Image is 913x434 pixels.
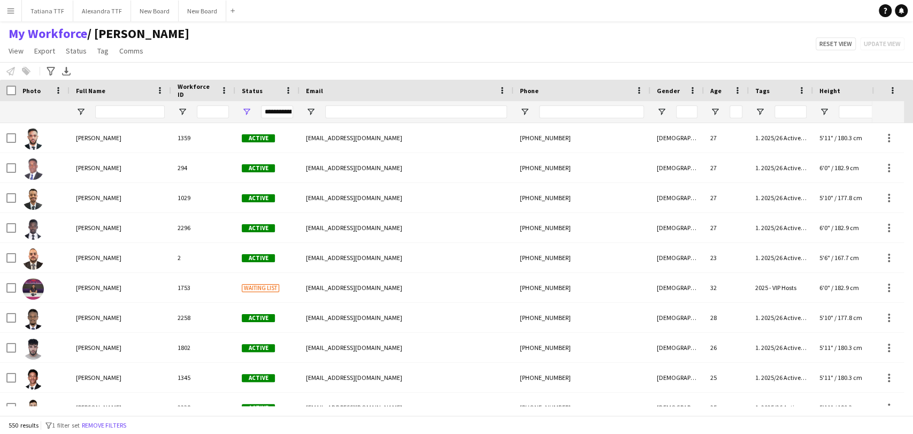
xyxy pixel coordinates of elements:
[513,243,650,272] div: [PHONE_NUMBER]
[95,105,165,118] input: Full Name Filter Input
[242,194,275,202] span: Active
[76,194,121,202] span: [PERSON_NAME]
[22,308,44,330] img: Abdelgader Alghali
[704,213,749,242] div: 27
[819,87,840,95] span: Height
[4,44,28,58] a: View
[171,393,235,422] div: 2238
[242,224,275,232] span: Active
[650,153,704,182] div: [DEMOGRAPHIC_DATA]
[115,44,148,58] a: Comms
[242,164,275,172] span: Active
[178,82,216,98] span: Workforce ID
[704,303,749,332] div: 28
[816,37,856,50] button: Reset view
[76,403,121,412] span: [PERSON_NAME]
[513,333,650,362] div: [PHONE_NUMBER]
[704,333,749,362] div: 26
[755,87,770,95] span: Tags
[300,273,513,302] div: [EMAIL_ADDRESS][DOMAIN_NAME]
[300,393,513,422] div: [EMAIL_ADDRESS][DOMAIN_NAME]
[749,273,813,302] div: 2025 - VIP Hosts
[60,65,73,78] app-action-btn: Export XLSX
[76,344,121,352] span: [PERSON_NAME]
[171,303,235,332] div: 2258
[520,107,530,117] button: Open Filter Menu
[704,363,749,392] div: 25
[755,107,765,117] button: Open Filter Menu
[76,164,121,172] span: [PERSON_NAME]
[52,421,80,429] span: 1 filter set
[676,105,697,118] input: Gender Filter Input
[242,87,263,95] span: Status
[749,243,813,272] div: 1. 2025/26 Active Accounts, 2024 - Active Accounts, 2025 - Active Accounts, 2025 - VIP Hosts
[242,284,279,292] span: Waiting list
[76,374,121,382] span: [PERSON_NAME]
[749,363,813,392] div: 1. 2025/26 Active Accounts, 2025 - Active Accounts, ELAN - [DEMOGRAPHIC_DATA] Host Sample Profiles
[650,123,704,153] div: [DEMOGRAPHIC_DATA]
[749,213,813,242] div: 1. 2025/26 Active Accounts, ELAN - [DEMOGRAPHIC_DATA] Host Sample Profiles
[87,26,189,42] span: TATIANA
[650,393,704,422] div: [DEMOGRAPHIC_DATA]
[22,218,44,240] img: Abdalla Jaad
[171,333,235,362] div: 1802
[650,303,704,332] div: [DEMOGRAPHIC_DATA]
[34,46,55,56] span: Export
[242,404,275,412] span: Active
[22,188,44,210] img: Abdalla Ibrahim
[300,123,513,153] div: [EMAIL_ADDRESS][DOMAIN_NAME]
[179,1,226,21] button: New Board
[300,213,513,242] div: [EMAIL_ADDRESS][DOMAIN_NAME]
[242,314,275,322] span: Active
[704,153,749,182] div: 27
[22,248,44,270] img: Abdalla Shafei
[704,273,749,302] div: 32
[22,338,44,360] img: Abdelhamid El Hafyani
[520,87,539,95] span: Phone
[76,134,121,142] span: [PERSON_NAME]
[749,183,813,212] div: 1. 2025/26 Active Accounts, 2025 - Active Accounts
[513,183,650,212] div: [PHONE_NUMBER]
[749,393,813,422] div: 1. 2025/26 Active Accounts, ELAN - [DEMOGRAPHIC_DATA] Host Sample Profiles
[513,393,650,422] div: [PHONE_NUMBER]
[171,183,235,212] div: 1029
[242,254,275,262] span: Active
[650,333,704,362] div: [DEMOGRAPHIC_DATA]
[22,128,44,150] img: Abdalla Ali
[80,420,128,431] button: Remove filters
[66,46,87,56] span: Status
[22,158,44,180] img: Abdalla Elobaid
[171,123,235,153] div: 1359
[650,363,704,392] div: [DEMOGRAPHIC_DATA]
[171,213,235,242] div: 2296
[93,44,113,58] a: Tag
[749,123,813,153] div: 1. 2025/26 Active Accounts, 2025 - Active Accounts, TV Show Audience
[171,273,235,302] div: 1753
[300,303,513,332] div: [EMAIL_ADDRESS][DOMAIN_NAME]
[97,46,109,56] span: Tag
[650,273,704,302] div: [DEMOGRAPHIC_DATA]
[76,314,121,322] span: [PERSON_NAME]
[9,46,24,56] span: View
[657,87,680,95] span: Gender
[539,105,644,118] input: Phone Filter Input
[710,107,720,117] button: Open Filter Menu
[44,65,57,78] app-action-btn: Advanced filters
[119,46,143,56] span: Comms
[513,363,650,392] div: [PHONE_NUMBER]
[76,224,121,232] span: [PERSON_NAME]
[513,303,650,332] div: [PHONE_NUMBER]
[242,107,251,117] button: Open Filter Menu
[300,333,513,362] div: [EMAIL_ADDRESS][DOMAIN_NAME]
[710,87,722,95] span: Age
[178,107,187,117] button: Open Filter Menu
[171,363,235,392] div: 1345
[513,153,650,182] div: [PHONE_NUMBER]
[73,1,131,21] button: Alexandra TTF
[22,87,41,95] span: Photo
[300,183,513,212] div: [EMAIL_ADDRESS][DOMAIN_NAME]
[76,107,86,117] button: Open Filter Menu
[300,363,513,392] div: [EMAIL_ADDRESS][DOMAIN_NAME]
[513,213,650,242] div: [PHONE_NUMBER]
[774,105,807,118] input: Tags Filter Input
